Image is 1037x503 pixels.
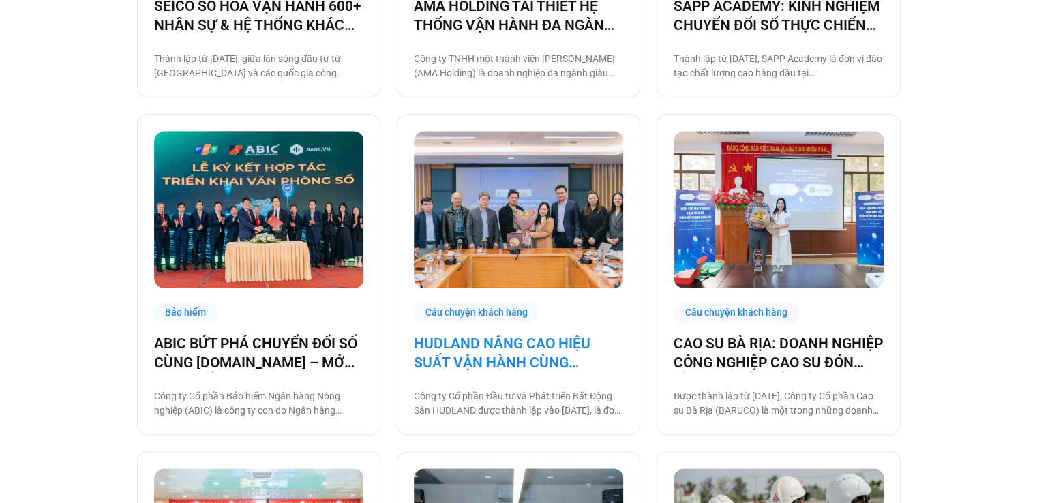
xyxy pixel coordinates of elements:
div: Bảo hiểm [154,302,218,323]
p: Công ty Cổ phần Đầu tư và Phát triển Bất Động Sản HUDLAND được thành lập vào [DATE], là đơn vị th... [414,389,623,418]
a: ABIC BỨT PHÁ CHUYỂN ĐỔI SỐ CÙNG [DOMAIN_NAME] – MỞ RA CHUẨN MỚI CHO QUẢN TRỊ NGÀNH BẢO HIỂM [154,334,363,372]
p: Thành lập từ [DATE], SAPP Academy là đơn vị đào tạo chất lượng cao hàng đầu tại [GEOGRAPHIC_DATA]... [674,52,883,80]
p: Công ty Cổ phần Bảo hiểm Ngân hàng Nông nghiệp (ABIC) là công ty con do Ngân hàng Agribank nắm gi... [154,389,363,418]
div: Câu chuyện khách hàng [674,302,799,323]
div: Câu chuyện khách hàng [414,302,539,323]
p: Công ty TNHH một thành viên [PERSON_NAME] (AMA Holding) là doanh nghiệp đa ngành giàu tiềm lực, h... [414,52,623,80]
p: Thành lập từ [DATE], giữa làn sóng đầu tư từ [GEOGRAPHIC_DATA] và các quốc gia công nghiệp phát t... [154,52,363,80]
a: HUDLAND NÂNG CAO HIỆU SUẤT VẬN HÀNH CÙNG [DOMAIN_NAME] [414,334,623,372]
p: Được thành lập từ [DATE], Công ty Cổ phần Cao su Bà Rịa (BARUCO) là một trong những doanh nghiệp ... [674,389,883,418]
a: CAO SU BÀ RỊA: DOANH NGHIỆP CÔNG NGHIỆP CAO SU ĐÓN ĐẦU CHUYỂN ĐỔI SỐ [674,334,883,372]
